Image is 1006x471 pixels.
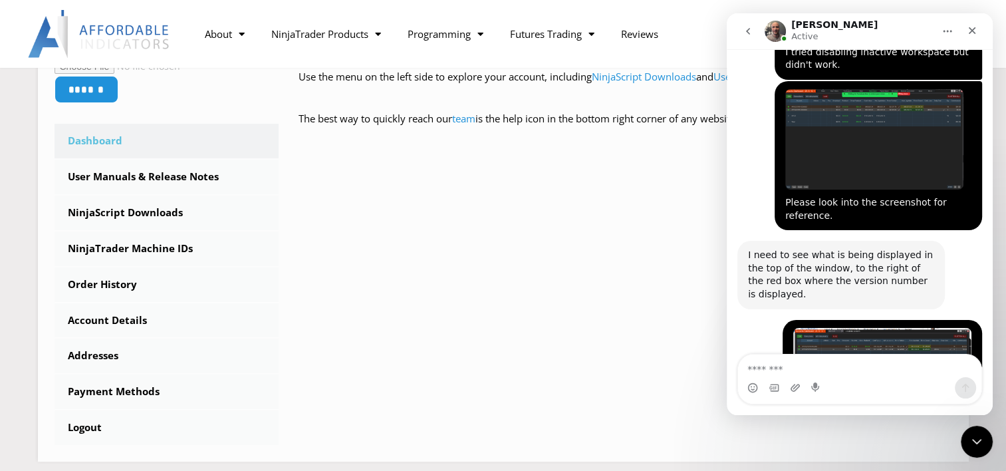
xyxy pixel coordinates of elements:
[55,410,279,445] a: Logout
[299,110,952,147] p: The best way to quickly reach our is the help icon in the bottom right corner of any website page!
[257,19,394,49] a: NinjaTrader Products
[55,196,279,230] a: NinjaScript Downloads
[961,426,993,458] iframe: Intercom live chat
[191,19,257,49] a: About
[607,19,671,49] a: Reviews
[55,160,279,194] a: User Manuals & Release Notes
[496,19,607,49] a: Futures Trading
[55,375,279,409] a: Payment Methods
[55,267,279,302] a: Order History
[452,112,475,125] a: team
[55,303,279,338] a: Account Details
[55,232,279,266] a: NinjaTrader Machine IDs
[191,19,785,49] nav: Menu
[713,70,776,83] a: User Manuals
[727,13,993,415] iframe: Intercom live chat
[592,70,696,83] a: NinjaScript Downloads
[299,68,952,105] p: Use the menu on the left side to explore your account, including and .
[55,339,279,373] a: Addresses
[394,19,496,49] a: Programming
[55,124,279,445] nav: Account pages
[28,10,171,58] img: LogoAI | Affordable Indicators – NinjaTrader
[55,124,279,158] a: Dashboard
